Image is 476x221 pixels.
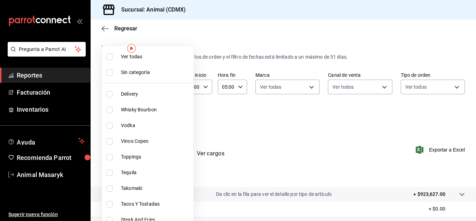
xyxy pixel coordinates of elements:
img: Tooltip marker [127,44,136,53]
span: Toppings [121,153,191,161]
span: Tacos Y Tostadas [121,200,191,208]
span: Ver todas [121,53,191,60]
span: Sin categoría [121,69,191,76]
span: Whisky Bourbon [121,106,191,113]
span: Vodka [121,122,191,129]
span: Takomaki [121,185,191,192]
span: Vinos Copeo [121,138,191,145]
span: Tequila [121,169,191,176]
span: Delivery [121,90,191,98]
